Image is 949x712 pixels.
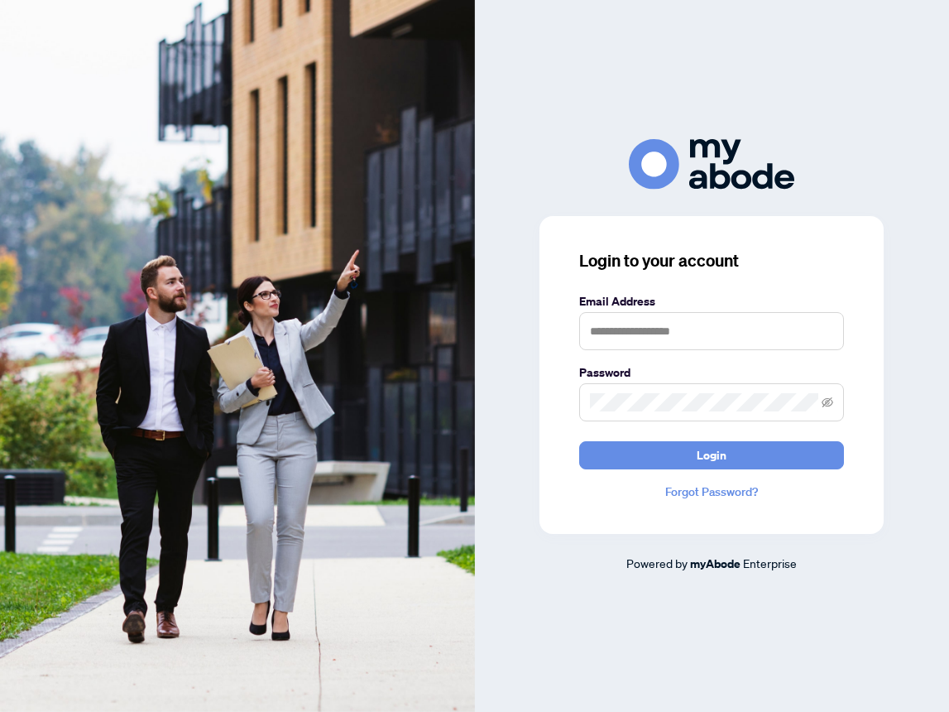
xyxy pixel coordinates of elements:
h3: Login to your account [579,249,844,272]
span: eye-invisible [822,397,833,408]
label: Email Address [579,292,844,310]
a: Forgot Password? [579,483,844,501]
span: Login [697,442,726,469]
img: ma-logo [629,139,794,190]
span: Powered by [626,556,688,570]
button: Login [579,441,844,469]
span: Enterprise [743,556,797,570]
label: Password [579,363,844,382]
a: myAbode [690,555,741,573]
